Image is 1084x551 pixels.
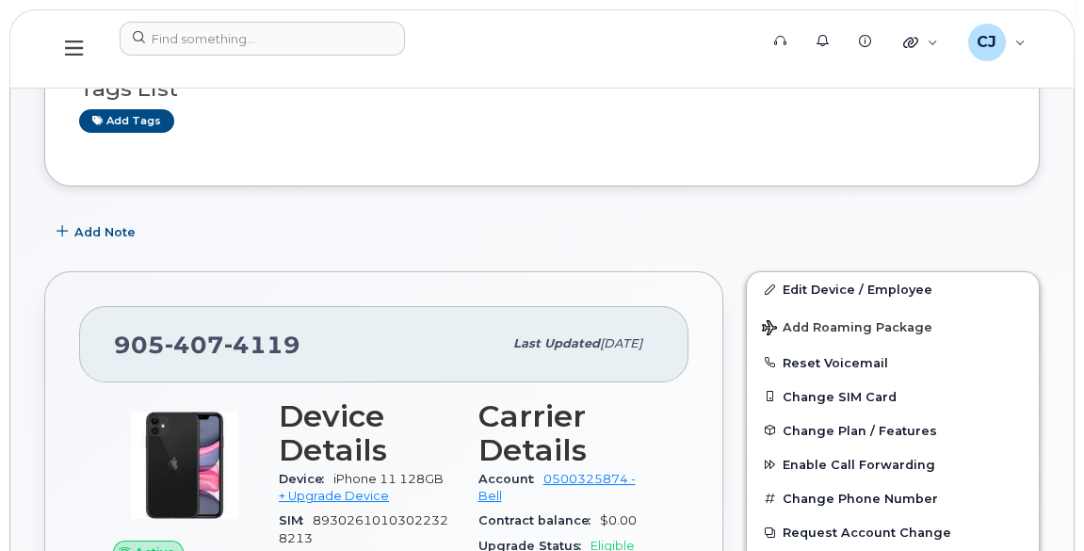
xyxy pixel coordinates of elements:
span: Device [279,472,333,486]
button: Add Note [44,215,152,249]
div: Clifford Joseph [955,24,1039,61]
span: 4119 [224,331,300,359]
a: Add tags [79,109,174,133]
span: 407 [165,331,224,359]
span: SIM [279,513,313,527]
button: Enable Call Forwarding [747,447,1039,481]
span: CJ [977,31,996,54]
h3: Carrier Details [478,399,655,467]
div: Quicklinks [890,24,951,61]
span: Contract balance [478,513,600,527]
img: iPhone_11.jpg [128,409,241,522]
span: 905 [114,331,300,359]
a: Edit Device / Employee [747,272,1039,306]
span: Change Plan / Features [783,423,937,437]
span: [DATE] [600,336,642,350]
span: Enable Call Forwarding [783,458,935,472]
h3: Tags List [79,77,1005,101]
a: 0500325874 - Bell [478,472,636,503]
button: Change SIM Card [747,380,1039,413]
a: + Upgrade Device [279,489,389,503]
span: iPhone 11 128GB [333,472,444,486]
button: Change Phone Number [747,481,1039,515]
button: Change Plan / Features [747,413,1039,447]
input: Find something... [120,22,405,56]
span: Last updated [513,336,600,350]
button: Request Account Change [747,515,1039,549]
span: 89302610103022328213 [279,513,448,544]
span: Add Roaming Package [762,320,932,338]
span: Account [478,472,543,486]
h3: Device Details [279,399,456,467]
button: Reset Voicemail [747,346,1039,380]
span: $0.00 [600,513,637,527]
button: Add Roaming Package [747,307,1039,346]
span: Add Note [74,223,136,241]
